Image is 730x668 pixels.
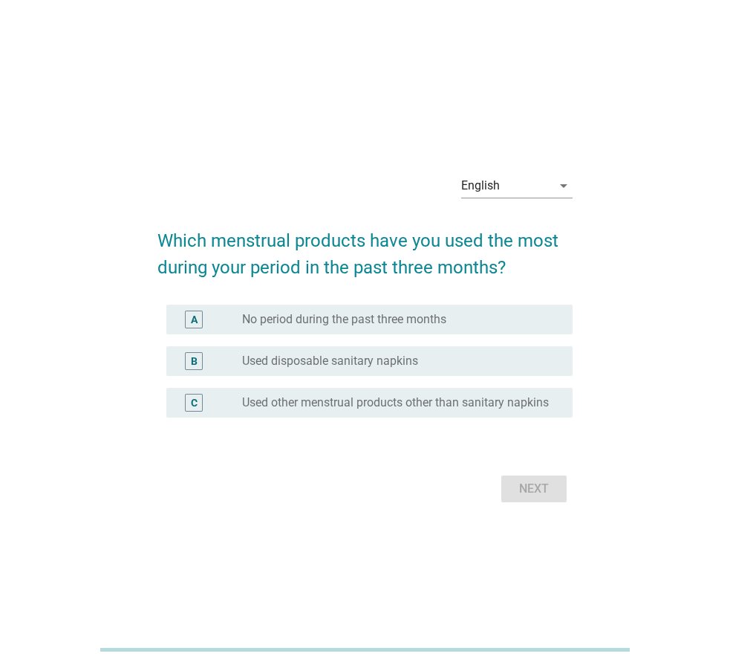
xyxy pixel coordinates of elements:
label: Used other menstrual products other than sanitary napkins [242,395,549,410]
div: A [191,311,198,327]
h2: Which menstrual products have you used the most during your period in the past three months? [157,213,573,281]
i: arrow_drop_down [555,177,573,195]
div: B [191,353,198,369]
label: No period during the past three months [242,312,446,327]
label: Used disposable sanitary napkins [242,354,418,369]
div: C [191,395,198,410]
div: English [461,179,500,192]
